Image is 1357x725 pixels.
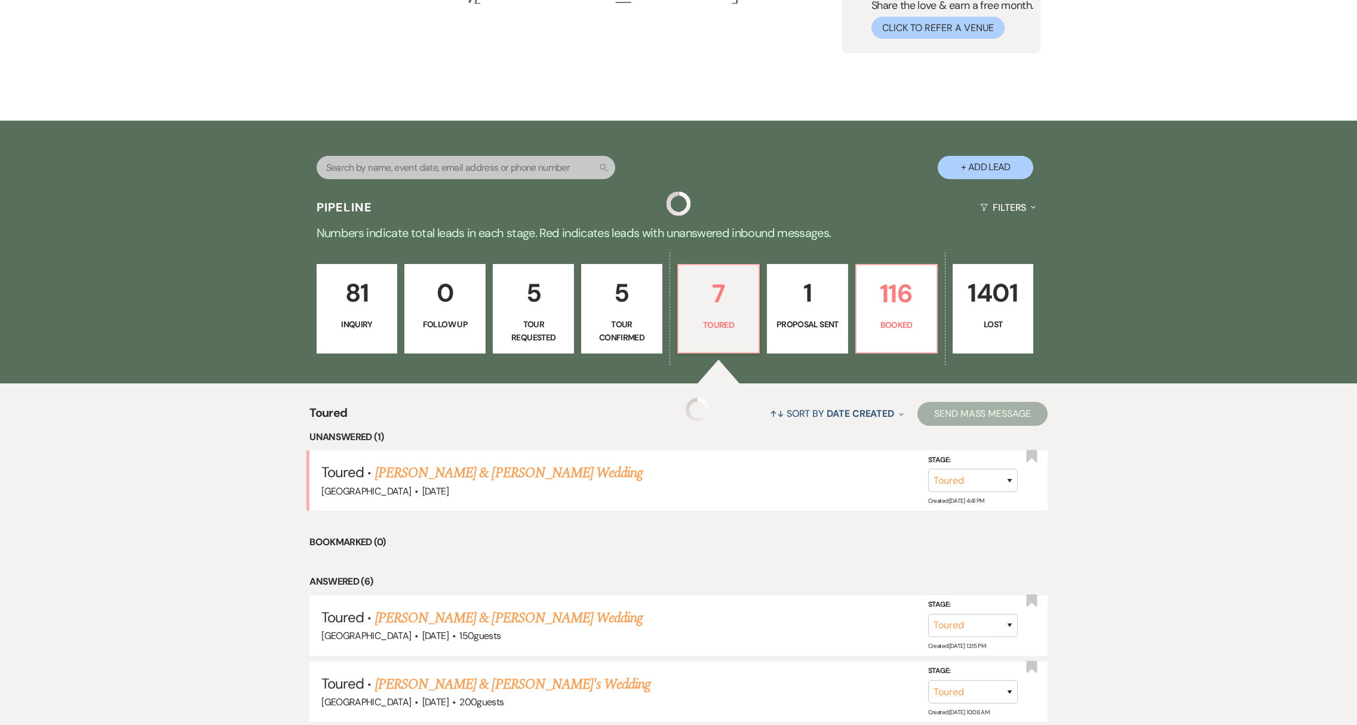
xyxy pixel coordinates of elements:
[309,534,1048,550] li: Bookmarked (0)
[960,273,1026,313] p: 1401
[493,264,574,354] a: 5Tour Requested
[309,574,1048,589] li: Answered (6)
[321,696,411,708] span: [GEOGRAPHIC_DATA]
[855,264,938,354] a: 116Booked
[960,318,1026,331] p: Lost
[317,264,398,354] a: 81Inquiry
[938,156,1033,179] button: + Add Lead
[765,398,908,429] button: Sort By Date Created
[928,598,1018,612] label: Stage:
[422,696,449,708] span: [DATE]
[248,223,1109,242] p: Numbers indicate total leads in each stage. Red indicates leads with unanswered inbound messages.
[321,485,411,497] span: [GEOGRAPHIC_DATA]
[864,318,929,331] p: Booked
[321,608,364,626] span: Toured
[412,273,478,313] p: 0
[501,273,566,313] p: 5
[928,642,985,650] span: Created: [DATE] 12:15 PM
[501,318,566,345] p: Tour Requested
[928,497,984,505] span: Created: [DATE] 4:41 PM
[589,273,655,313] p: 5
[686,318,751,331] p: Toured
[309,404,347,429] span: Toured
[317,199,373,216] h3: Pipeline
[667,192,690,216] img: loading spinner
[871,17,1005,39] button: Click to Refer a Venue
[928,454,1018,467] label: Stage:
[422,629,449,642] span: [DATE]
[686,398,710,422] img: loading spinner
[589,318,655,345] p: Tour Confirmed
[404,264,486,354] a: 0Follow Up
[767,264,848,354] a: 1Proposal Sent
[321,629,411,642] span: [GEOGRAPHIC_DATA]
[459,696,503,708] span: 200 guests
[375,462,643,484] a: [PERSON_NAME] & [PERSON_NAME] Wedding
[375,607,643,629] a: [PERSON_NAME] & [PERSON_NAME] Wedding
[953,264,1034,354] a: 1401Lost
[928,665,1018,678] label: Stage:
[375,674,651,695] a: [PERSON_NAME] & [PERSON_NAME]'s Wedding
[324,273,390,313] p: 81
[770,407,784,420] span: ↑↓
[422,485,449,497] span: [DATE]
[309,429,1048,445] li: Unanswered (1)
[864,274,929,314] p: 116
[324,318,390,331] p: Inquiry
[321,463,364,481] span: Toured
[581,264,662,354] a: 5Tour Confirmed
[412,318,478,331] p: Follow Up
[459,629,501,642] span: 150 guests
[677,264,760,354] a: 7Toured
[775,273,840,313] p: 1
[975,192,1040,223] button: Filters
[686,274,751,314] p: 7
[917,402,1048,426] button: Send Mass Message
[775,318,840,331] p: Proposal Sent
[317,156,615,179] input: Search by name, event date, email address or phone number
[321,674,364,693] span: Toured
[928,708,989,716] span: Created: [DATE] 10:08 AM
[827,407,894,420] span: Date Created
